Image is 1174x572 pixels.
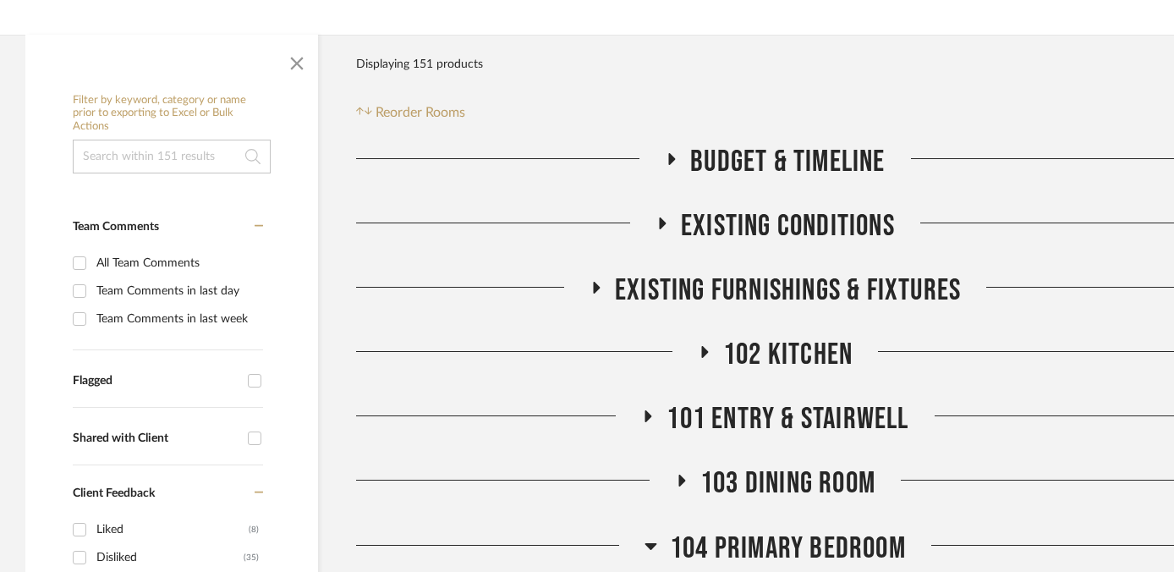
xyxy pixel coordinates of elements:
[73,374,239,388] div: Flagged
[249,516,259,543] div: (8)
[615,272,961,309] span: Existing Furnishings & Fixtures
[700,465,875,502] span: 103 Dining Room
[670,531,906,567] span: 104 Primary Bedroom
[667,401,908,437] span: 101 Entry & Stairwell
[280,43,314,77] button: Close
[73,221,159,233] span: Team Comments
[96,544,244,571] div: Disliked
[723,337,853,373] span: 102 Kitchen
[356,102,465,123] button: Reorder Rooms
[690,144,885,180] span: Budget & Timeline
[96,305,259,333] div: Team Comments in last week
[244,544,259,571] div: (35)
[96,250,259,277] div: All Team Comments
[376,102,465,123] span: Reorder Rooms
[73,140,271,173] input: Search within 151 results
[356,47,483,81] div: Displaying 151 products
[73,432,239,446] div: Shared with Client
[681,208,895,245] span: Existing Conditions
[96,278,259,305] div: Team Comments in last day
[96,516,249,543] div: Liked
[73,94,271,134] h6: Filter by keyword, category or name prior to exporting to Excel or Bulk Actions
[73,487,155,499] span: Client Feedback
